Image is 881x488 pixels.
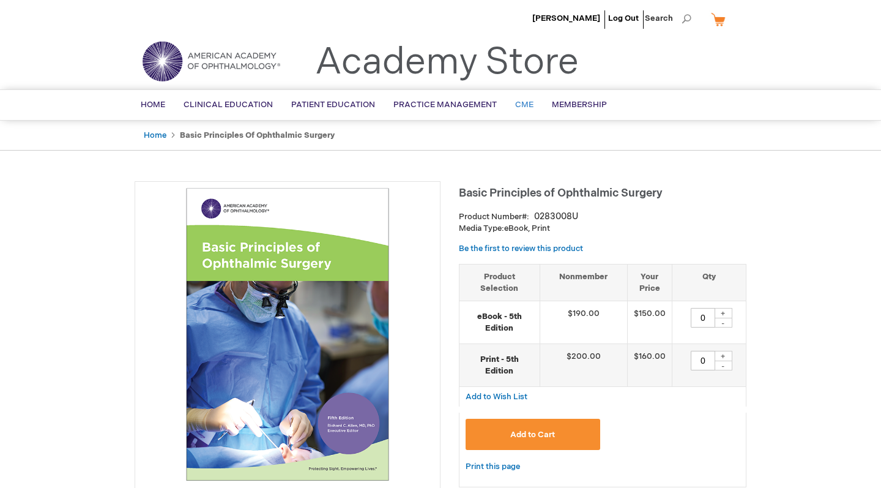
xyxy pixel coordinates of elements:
[645,6,691,31] span: Search
[459,244,583,253] a: Be the first to review this product
[532,13,600,23] a: [PERSON_NAME]
[534,211,578,223] div: 0283008U
[459,223,746,235] p: eBook, Print
[515,100,533,110] span: CME
[552,100,607,110] span: Membership
[459,187,663,200] span: Basic Principles of Ophthalmic Surgery
[540,264,627,301] th: Nonmember
[540,301,627,344] td: $190.00
[608,13,639,23] a: Log Out
[466,419,600,450] button: Add to Cart
[466,459,520,475] a: Print this page
[459,264,540,301] th: Product Selection
[291,100,375,110] span: Patient Education
[466,311,533,334] strong: eBook - 5th Edition
[393,100,497,110] span: Practice Management
[141,188,434,481] img: Basic Principles of Ophthalmic Surgery
[466,392,527,402] span: Add to Wish List
[627,264,672,301] th: Your Price
[691,351,715,370] input: Qty
[691,308,715,328] input: Qty
[714,351,732,361] div: +
[141,100,165,110] span: Home
[315,40,579,84] a: Academy Store
[144,130,166,140] a: Home
[714,308,732,318] div: +
[459,212,529,222] strong: Product Number
[184,100,273,110] span: Clinical Education
[714,318,732,328] div: -
[672,264,746,301] th: Qty
[627,301,672,344] td: $150.00
[459,223,504,233] strong: Media Type:
[466,354,533,377] strong: Print - 5th Edition
[714,361,732,370] div: -
[540,344,627,387] td: $200.00
[180,130,335,140] strong: Basic Principles of Ophthalmic Surgery
[510,430,555,440] span: Add to Cart
[627,344,672,387] td: $160.00
[466,391,527,402] a: Add to Wish List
